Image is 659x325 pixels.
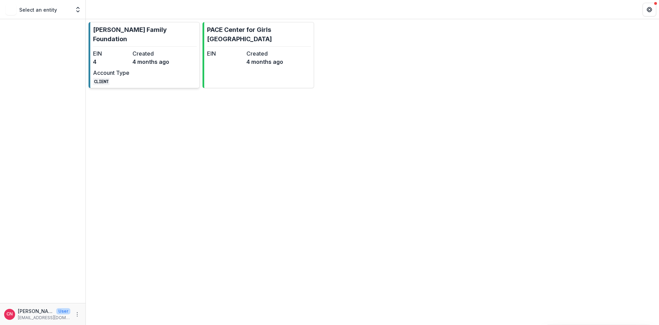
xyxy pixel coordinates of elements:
[93,49,130,58] dt: EIN
[132,58,169,66] dd: 4 months ago
[93,69,130,77] dt: Account Type
[93,78,109,85] code: CLIENT
[7,312,13,316] div: Carol Nieves
[56,308,70,314] p: User
[207,49,244,58] dt: EIN
[89,22,200,88] a: [PERSON_NAME] Family FoundationEIN4Created4 months agoAccount TypeCLIENT
[207,25,311,44] p: PACE Center for Girls [GEOGRAPHIC_DATA]
[5,4,16,15] img: Select an entity
[246,58,283,66] dd: 4 months ago
[246,49,283,58] dt: Created
[73,310,81,318] button: More
[73,3,83,16] button: Open entity switcher
[18,307,54,315] p: [PERSON_NAME]
[132,49,169,58] dt: Created
[203,22,314,88] a: PACE Center for Girls [GEOGRAPHIC_DATA]EINCreated4 months ago
[19,6,57,13] p: Select an entity
[18,315,70,321] p: [EMAIL_ADDRESS][DOMAIN_NAME]
[643,3,656,16] button: Get Help
[93,58,130,66] dd: 4
[93,25,197,44] p: [PERSON_NAME] Family Foundation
